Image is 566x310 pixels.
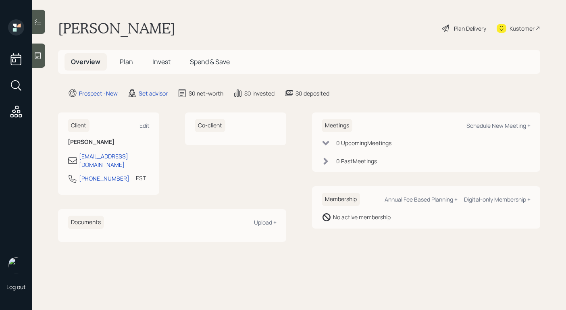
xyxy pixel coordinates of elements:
div: Annual Fee Based Planning + [385,196,458,203]
div: Prospect · New [79,89,118,98]
div: [PHONE_NUMBER] [79,174,129,183]
h6: Documents [68,216,104,229]
div: Digital-only Membership + [464,196,531,203]
h6: Client [68,119,89,132]
div: [EMAIL_ADDRESS][DOMAIN_NAME] [79,152,150,169]
div: EST [136,174,146,182]
div: 0 Upcoming Meeting s [336,139,391,147]
div: $0 invested [244,89,275,98]
div: Log out [6,283,26,291]
div: Schedule New Meeting + [466,122,531,129]
div: Plan Delivery [454,24,486,33]
span: Plan [120,57,133,66]
div: Upload + [254,218,277,226]
h6: Membership [322,193,360,206]
span: Invest [152,57,171,66]
div: Edit [139,122,150,129]
h6: [PERSON_NAME] [68,139,150,146]
h1: [PERSON_NAME] [58,19,175,37]
div: Set advisor [139,89,168,98]
span: Overview [71,57,100,66]
img: robby-grisanti-headshot.png [8,257,24,273]
div: Kustomer [510,24,535,33]
div: No active membership [333,213,391,221]
div: 0 Past Meeting s [336,157,377,165]
span: Spend & Save [190,57,230,66]
div: $0 deposited [295,89,329,98]
h6: Co-client [195,119,225,132]
div: $0 net-worth [189,89,223,98]
h6: Meetings [322,119,352,132]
